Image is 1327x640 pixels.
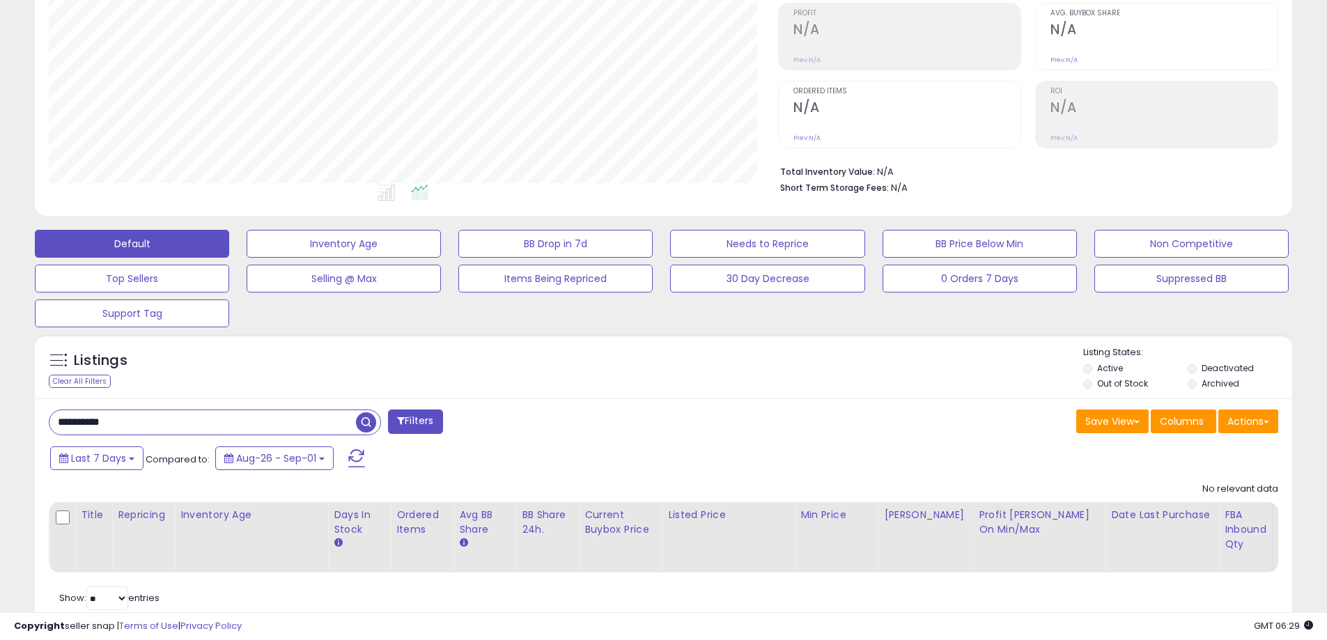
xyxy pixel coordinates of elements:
[1111,508,1213,522] div: Date Last Purchase
[334,508,385,537] div: Days In Stock
[146,453,210,466] span: Compared to:
[14,619,65,632] strong: Copyright
[793,10,1021,17] span: Profit
[71,451,126,465] span: Last 7 Days
[670,265,864,292] button: 30 Day Decrease
[14,620,242,633] div: seller snap | |
[458,265,653,292] button: Items Being Repriced
[458,230,653,258] button: BB Drop in 7d
[668,508,789,522] div: Listed Price
[236,451,316,465] span: Aug-26 - Sep-01
[215,446,334,470] button: Aug-26 - Sep-01
[793,22,1021,40] h2: N/A
[800,508,872,522] div: Min Price
[522,508,573,537] div: BB Share 24h.
[1160,414,1204,428] span: Columns
[891,181,908,194] span: N/A
[1218,409,1278,433] button: Actions
[780,182,889,194] b: Short Term Storage Fees:
[793,134,821,142] small: Prev: N/A
[1094,265,1289,292] button: Suppressed BB
[247,265,441,292] button: Selling @ Max
[979,508,1099,537] div: Profit [PERSON_NAME] on Min/Max
[49,375,111,388] div: Clear All Filters
[1050,100,1278,118] h2: N/A
[50,446,143,470] button: Last 7 Days
[119,619,178,632] a: Terms of Use
[459,508,510,537] div: Avg BB Share
[180,619,242,632] a: Privacy Policy
[780,166,875,178] b: Total Inventory Value:
[247,230,441,258] button: Inventory Age
[180,508,322,522] div: Inventory Age
[74,351,127,370] h5: Listings
[1050,22,1278,40] h2: N/A
[793,88,1021,95] span: Ordered Items
[1105,502,1219,572] th: CSV column name: cust_attr_4_Date Last Purchase
[1202,483,1278,496] div: No relevant data
[1083,346,1292,359] p: Listing States:
[81,508,106,522] div: Title
[388,409,442,434] button: Filters
[1202,377,1239,389] label: Archived
[1050,10,1278,17] span: Avg. Buybox Share
[1050,134,1078,142] small: Prev: N/A
[1097,362,1123,374] label: Active
[59,591,160,604] span: Show: entries
[459,537,467,549] small: Avg BB Share.
[118,508,169,522] div: Repricing
[780,162,1268,179] li: N/A
[973,502,1105,572] th: The percentage added to the cost of goods (COGS) that forms the calculator for Min & Max prices.
[670,230,864,258] button: Needs to Reprice
[883,230,1077,258] button: BB Price Below Min
[1076,409,1149,433] button: Save View
[1225,508,1266,552] div: FBA inbound Qty
[396,508,447,537] div: Ordered Items
[1094,230,1289,258] button: Non Competitive
[883,265,1077,292] button: 0 Orders 7 Days
[1050,88,1278,95] span: ROI
[1151,409,1216,433] button: Columns
[334,537,342,549] small: Days In Stock.
[35,299,229,327] button: Support Tag
[584,508,656,537] div: Current Buybox Price
[793,56,821,64] small: Prev: N/A
[1202,362,1254,374] label: Deactivated
[35,230,229,258] button: Default
[1097,377,1148,389] label: Out of Stock
[793,100,1021,118] h2: N/A
[1050,56,1078,64] small: Prev: N/A
[35,265,229,292] button: Top Sellers
[884,508,967,522] div: [PERSON_NAME]
[1254,619,1313,632] span: 2025-09-9 06:29 GMT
